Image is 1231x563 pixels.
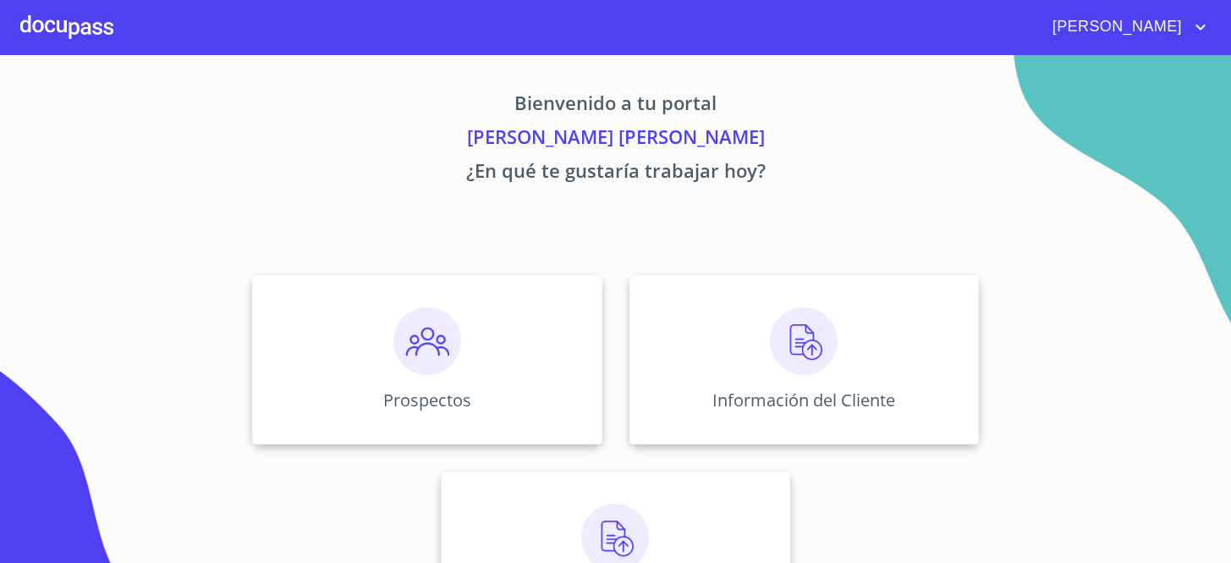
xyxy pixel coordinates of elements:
[393,307,461,375] img: prospectos.png
[1040,14,1190,41] span: [PERSON_NAME]
[95,157,1137,190] p: ¿En qué te gustaría trabajar hoy?
[95,123,1137,157] p: [PERSON_NAME] [PERSON_NAME]
[770,307,838,375] img: carga.png
[95,89,1137,123] p: Bienvenido a tu portal
[712,389,895,411] p: Información del Cliente
[383,389,471,411] p: Prospectos
[1040,14,1211,41] button: account of current user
